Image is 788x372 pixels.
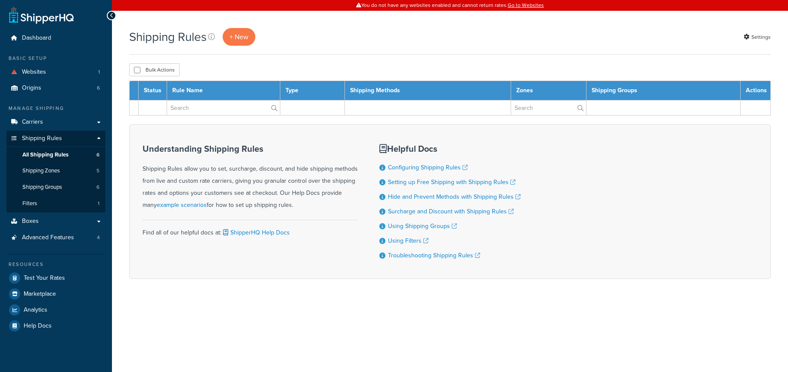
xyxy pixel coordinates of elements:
[6,261,105,268] div: Resources
[388,207,514,216] a: Surcharge and Discount with Shipping Rules
[143,144,358,153] h3: Understanding Shipping Rules
[221,228,290,237] a: ShipperHQ Help Docs
[6,196,105,212] a: Filters 1
[157,200,207,209] a: example scenarios
[6,163,105,179] a: Shipping Zones 5
[6,105,105,112] div: Manage Shipping
[6,147,105,163] a: All Shipping Rules 6
[6,80,105,96] a: Origins 6
[98,69,100,76] span: 1
[586,81,740,100] th: Shipping Groups
[6,270,105,286] a: Test Your Rates
[22,135,62,142] span: Shipping Rules
[139,81,167,100] th: Status
[280,81,344,100] th: Type
[223,28,255,46] a: + New
[6,213,105,229] a: Boxes
[508,1,544,9] a: Go to Websites
[6,286,105,302] a: Marketplace
[24,291,56,298] span: Marketplace
[96,167,99,175] span: 5
[6,230,105,246] li: Advanced Features
[6,147,105,163] li: All Shipping Rules
[96,184,99,191] span: 6
[230,32,248,42] span: + New
[6,131,105,147] a: Shipping Rules
[167,100,280,115] input: Search
[6,64,105,80] li: Websites
[388,251,480,260] a: Troubleshooting Shipping Rules
[22,69,46,76] span: Websites
[6,114,105,130] a: Carriers
[388,236,428,245] a: Using Filters
[22,218,39,225] span: Boxes
[22,119,43,126] span: Carriers
[143,220,358,239] div: Find all of our helpful docs at:
[6,131,105,213] li: Shipping Rules
[6,302,105,318] a: Analytics
[744,31,771,43] a: Settings
[24,306,47,314] span: Analytics
[388,163,468,172] a: Configuring Shipping Rules
[6,30,105,46] a: Dashboard
[379,144,521,153] h3: Helpful Docs
[24,275,65,282] span: Test Your Rates
[6,55,105,62] div: Basic Setup
[6,179,105,195] li: Shipping Groups
[344,81,511,100] th: Shipping Methods
[6,179,105,195] a: Shipping Groups 6
[511,100,586,115] input: Search
[22,151,68,159] span: All Shipping Rules
[129,28,207,45] h1: Shipping Rules
[6,318,105,334] a: Help Docs
[22,200,37,207] span: Filters
[129,63,180,76] button: Bulk Actions
[22,184,62,191] span: Shipping Groups
[388,178,515,187] a: Setting up Free Shipping with Shipping Rules
[22,234,74,241] span: Advanced Features
[24,322,52,330] span: Help Docs
[98,200,99,207] span: 1
[6,163,105,179] li: Shipping Zones
[143,144,358,211] div: Shipping Rules allow you to set, surcharge, discount, and hide shipping methods from live and cus...
[741,81,771,100] th: Actions
[167,81,280,100] th: Rule Name
[10,69,19,75] i: You do not have any websites enabled and cannot return rates
[9,6,74,24] a: ShipperHQ Home
[22,167,60,175] span: Shipping Zones
[6,80,105,96] li: Origins
[6,196,105,212] li: Filters
[511,81,586,100] th: Zones
[388,222,457,231] a: Using Shipping Groups
[97,234,100,241] span: 4
[22,84,41,92] span: Origins
[6,64,105,80] a: Websites 1
[97,84,100,92] span: 6
[6,230,105,246] a: Advanced Features 4
[388,192,521,201] a: Hide and Prevent Methods with Shipping Rules
[22,34,51,42] span: Dashboard
[96,151,99,159] span: 6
